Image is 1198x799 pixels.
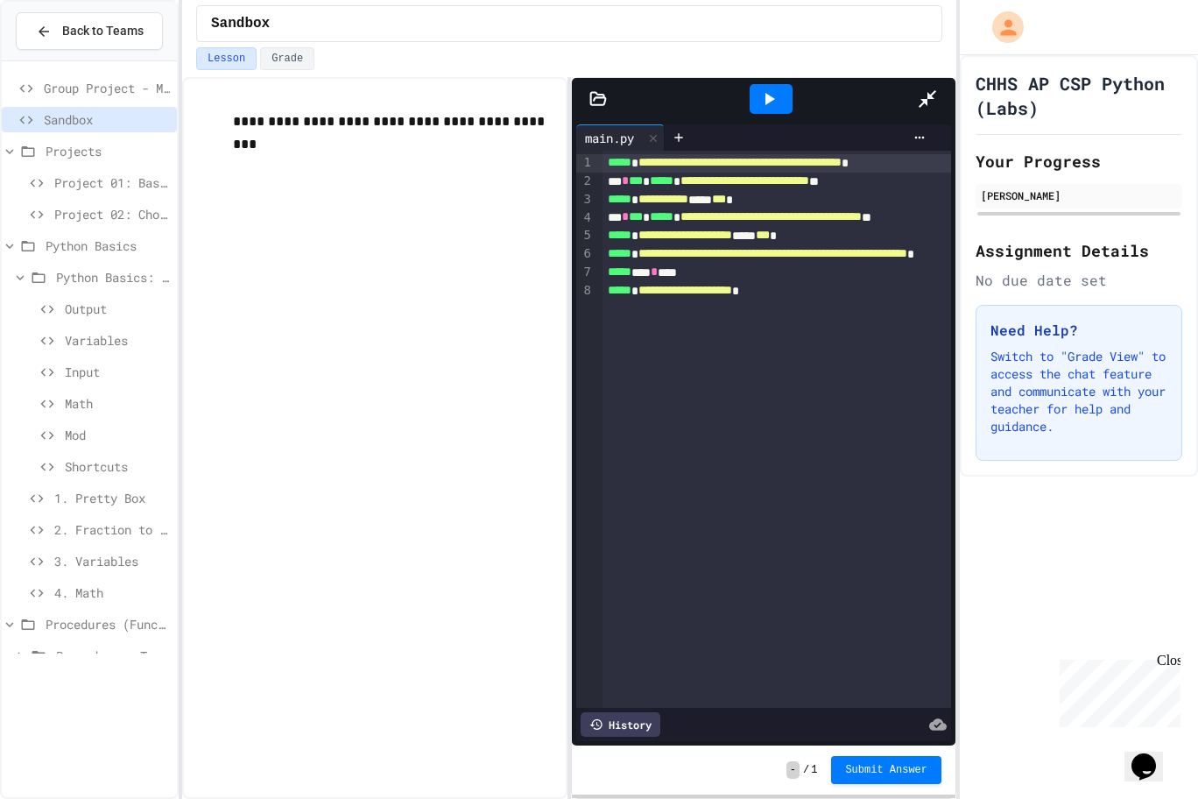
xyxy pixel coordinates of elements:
[786,761,800,779] span: -
[576,191,594,209] div: 3
[845,763,927,777] span: Submit Answer
[1124,729,1180,781] iframe: chat widget
[54,489,170,507] span: 1. Pretty Box
[54,552,170,570] span: 3. Variables
[576,154,594,173] div: 1
[576,173,594,191] div: 2
[196,47,257,70] button: Lesson
[831,756,941,784] button: Submit Answer
[576,129,643,147] div: main.py
[990,348,1167,435] p: Switch to "Grade View" to access the chat feature and communicate with your teacher for help and ...
[54,173,170,192] span: Project 01: Basic List Analysis
[65,300,170,318] span: Output
[46,237,170,255] span: Python Basics
[46,142,170,160] span: Projects
[54,583,170,602] span: 4. Math
[65,394,170,413] span: Math
[44,79,170,97] span: Group Project - Mad Libs
[976,270,1182,291] div: No due date set
[976,238,1182,263] h2: Assignment Details
[65,457,170,476] span: Shortcuts
[976,71,1182,120] h1: CHHS AP CSP Python (Labs)
[576,227,594,245] div: 5
[981,187,1177,203] div: [PERSON_NAME]
[576,245,594,264] div: 6
[65,426,170,444] span: Mod
[803,763,809,777] span: /
[260,47,314,70] button: Grade
[1053,653,1180,727] iframe: chat widget
[576,282,594,301] div: 8
[7,7,121,111] div: Chat with us now!Close
[211,13,270,34] span: Sandbox
[65,331,170,350] span: Variables
[54,205,170,223] span: Project 02: Choose-Your-Own Adventure
[65,363,170,381] span: Input
[811,763,817,777] span: 1
[62,22,144,40] span: Back to Teams
[46,615,170,633] span: Procedures (Functions)
[576,264,594,282] div: 7
[990,320,1167,341] h3: Need Help?
[56,647,170,665] span: Procedures: To Reviews
[976,149,1182,173] h2: Your Progress
[576,209,594,228] div: 4
[576,124,665,151] div: main.py
[44,110,170,129] span: Sandbox
[581,712,660,737] div: History
[16,12,163,50] button: Back to Teams
[974,7,1028,47] div: My Account
[56,268,170,286] span: Python Basics: To Reviews
[54,520,170,539] span: 2. Fraction to Decimal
